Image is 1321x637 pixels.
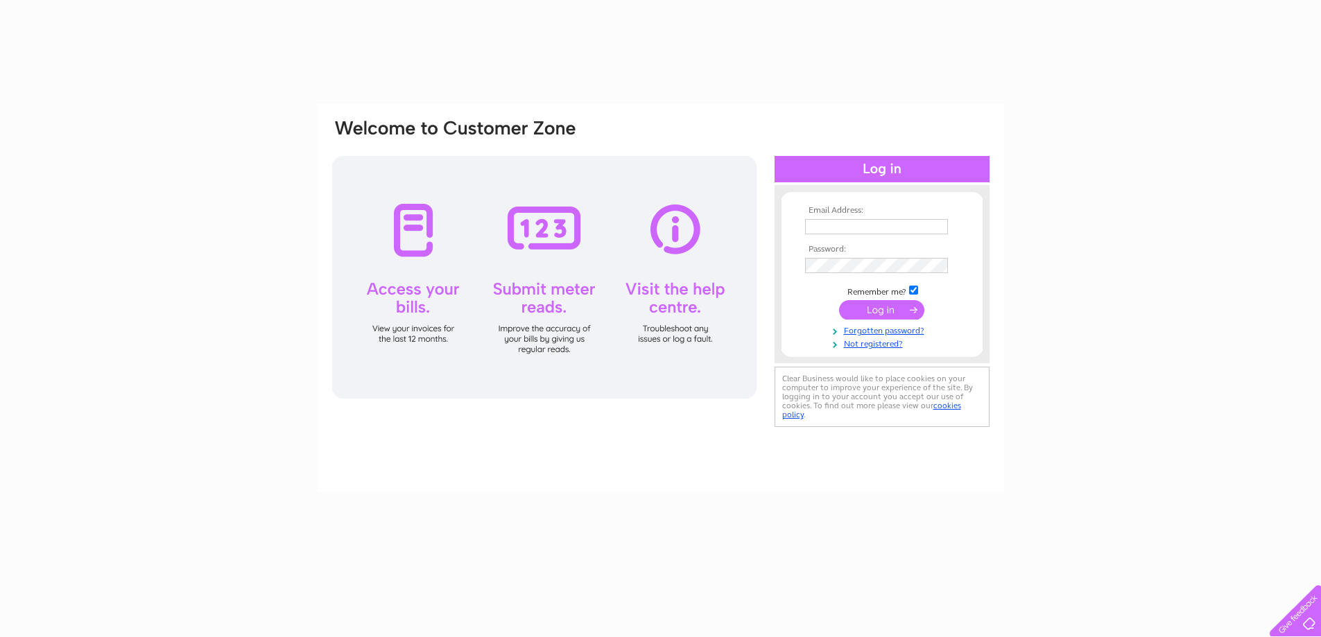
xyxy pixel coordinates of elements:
[802,206,962,216] th: Email Address:
[802,245,962,254] th: Password:
[802,283,962,297] td: Remember me?
[782,401,961,419] a: cookies policy
[775,367,990,427] div: Clear Business would like to place cookies on your computer to improve your experience of the sit...
[805,323,962,336] a: Forgotten password?
[839,300,924,320] input: Submit
[805,336,962,349] a: Not registered?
